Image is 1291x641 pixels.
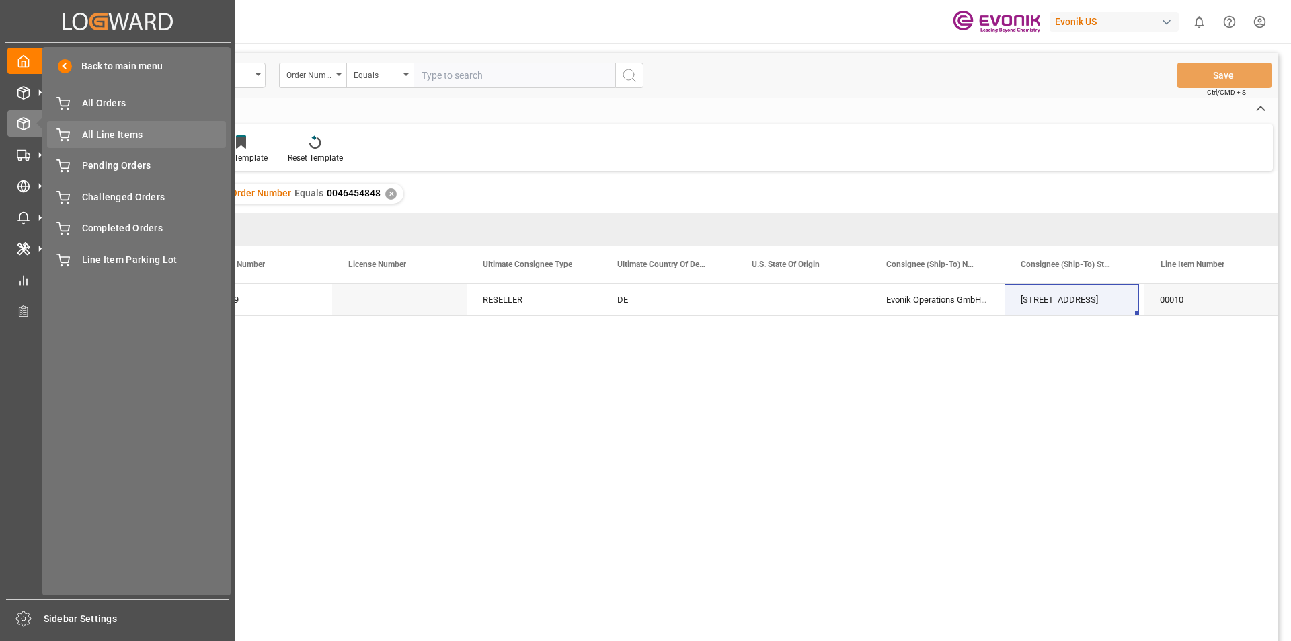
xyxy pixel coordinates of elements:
div: ✕ [385,188,397,200]
span: Sidebar Settings [44,612,230,626]
a: Challenged Orders [47,184,226,210]
div: Reset Template [288,152,343,164]
span: Consignee (Ship-To) Street [1021,260,1111,269]
span: 0046454848 [327,188,381,198]
a: All Line Items [47,121,226,147]
a: All Orders [47,90,226,116]
span: Pending Orders [82,159,227,173]
span: Line Item Number [1161,260,1224,269]
input: Type to search [414,63,615,88]
div: Evonik Operations GmbH;Werk [GEOGRAPHIC_DATA] [870,284,1005,315]
span: Equals [295,188,323,198]
div: EAR99 [214,285,316,315]
div: [STREET_ADDRESS] [1005,284,1139,315]
span: Completed Orders [82,221,227,235]
div: Order Number [286,66,332,81]
button: open menu [346,63,414,88]
img: Evonik-brand-mark-Deep-Purple-RGB.jpeg_1700498283.jpeg [953,10,1040,34]
button: Help Center [1214,7,1245,37]
button: show 0 new notifications [1184,7,1214,37]
span: All Orders [82,96,227,110]
span: Challenged Orders [82,190,227,204]
span: U.S. State Of Origin [752,260,820,269]
span: Back to main menu [72,59,163,73]
a: Line Item Parking Lot [47,246,226,272]
div: Evonik US [1050,12,1179,32]
div: DE [601,284,736,315]
a: Completed Orders [47,215,226,241]
button: Save [1177,63,1272,88]
span: Consignee (Ship-To) Name [886,260,976,269]
span: Ultimate Country Of Destination [617,260,707,269]
span: Ctrl/CMD + S [1207,87,1246,98]
a: My Reports [7,266,228,293]
button: open menu [279,63,346,88]
div: 45139 [1139,284,1274,315]
a: Transport Planner [7,298,228,324]
span: Ultimate Consignee Type [483,260,572,269]
button: Evonik US [1050,9,1184,34]
div: RESELLER [467,284,601,315]
span: All Line Items [82,128,227,142]
div: 00010 [1144,284,1278,315]
a: My Cockpit [7,48,228,74]
span: License Number [348,260,406,269]
span: Line Item Parking Lot [82,253,227,267]
div: Press SPACE to select this row. [1144,284,1278,316]
button: search button [615,63,643,88]
span: ECCN Number [214,260,265,269]
a: Pending Orders [47,153,226,179]
div: Equals [354,66,399,81]
div: Save Template [214,152,268,164]
span: Order Number [231,188,291,198]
